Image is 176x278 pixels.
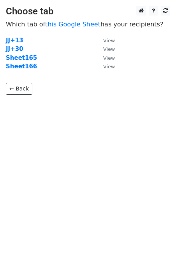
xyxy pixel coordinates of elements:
[95,54,115,61] a: View
[6,54,37,61] a: Sheet165
[6,63,37,70] a: Sheet166
[6,6,170,17] h3: Choose tab
[103,64,115,69] small: View
[95,45,115,52] a: View
[103,38,115,43] small: View
[45,21,100,28] a: this Google Sheet
[6,20,170,28] p: Which tab of has your recipients?
[6,37,23,44] a: JJ+13
[6,83,32,95] a: ← Back
[95,63,115,70] a: View
[6,45,23,52] a: JJ+30
[95,37,115,44] a: View
[103,55,115,61] small: View
[103,46,115,52] small: View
